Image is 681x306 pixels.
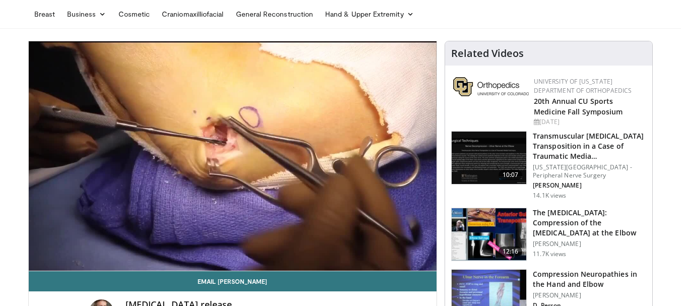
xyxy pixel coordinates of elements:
[452,208,526,261] img: 318007_0003_1.png.150x105_q85_crop-smart_upscale.jpg
[29,271,437,291] a: Email [PERSON_NAME]
[533,163,646,179] p: [US_STATE][GEOGRAPHIC_DATA] - Peripheral Nerve Surgery
[534,77,632,95] a: University of [US_STATE] Department of Orthopaedics
[533,131,646,161] h3: Transmuscular [MEDICAL_DATA] Transposition in a Case of Traumatic Media…
[533,291,646,299] p: [PERSON_NAME]
[29,41,437,271] video-js: Video Player
[533,192,566,200] p: 14.1K views
[319,4,420,24] a: Hand & Upper Extremity
[533,208,646,238] h3: The [MEDICAL_DATA]: Compression of the [MEDICAL_DATA] at the Elbow
[499,247,523,257] span: 12:16
[533,269,646,289] h3: Compression Neuropathies in the Hand and Elbow
[451,47,524,59] h4: Related Videos
[451,131,646,200] a: 10:07 Transmuscular [MEDICAL_DATA] Transposition in a Case of Traumatic Media… [US_STATE][GEOGRAP...
[534,117,644,127] div: [DATE]
[452,132,526,184] img: Videography---Title-Standard_1.jpg.150x105_q85_crop-smart_upscale.jpg
[534,96,623,116] a: 20th Annual CU Sports Medicine Fall Symposium
[499,170,523,180] span: 10:07
[28,4,61,24] a: Breast
[533,181,646,190] p: [PERSON_NAME]
[451,208,646,261] a: 12:16 The [MEDICAL_DATA]: Compression of the [MEDICAL_DATA] at the Elbow [PERSON_NAME] 11.7K views
[453,77,529,96] img: 355603a8-37da-49b6-856f-e00d7e9307d3.png.150x105_q85_autocrop_double_scale_upscale_version-0.2.png
[533,240,646,248] p: [PERSON_NAME]
[112,4,156,24] a: Cosmetic
[156,4,229,24] a: Craniomaxilliofacial
[61,4,112,24] a: Business
[533,250,566,258] p: 11.7K views
[230,4,320,24] a: General Reconstruction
